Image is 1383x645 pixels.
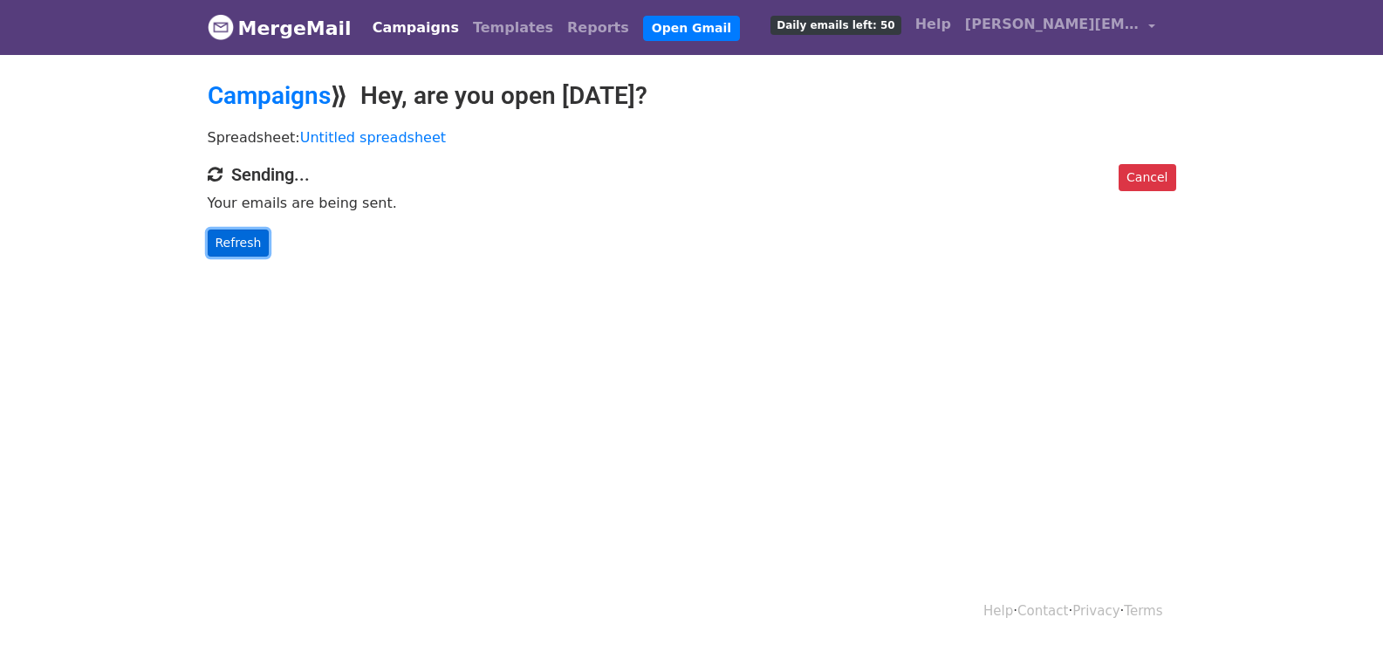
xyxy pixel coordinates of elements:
a: Refresh [208,230,270,257]
a: Daily emails left: 50 [763,7,907,42]
h4: Sending... [208,164,1176,185]
a: Untitled spreadsheet [300,129,446,146]
a: Templates [466,10,560,45]
a: Campaigns [366,10,466,45]
a: Open Gmail [643,16,740,41]
img: MergeMail logo [208,14,234,40]
h2: ⟫ Hey, are you open [DATE]? [208,81,1176,111]
a: [PERSON_NAME][EMAIL_ADDRESS][DOMAIN_NAME] [958,7,1162,48]
a: Campaigns [208,81,331,110]
a: Contact [1017,603,1068,619]
a: Help [908,7,958,42]
iframe: Chat Widget [1296,561,1383,645]
p: Spreadsheet: [208,128,1176,147]
span: Daily emails left: 50 [770,16,900,35]
a: MergeMail [208,10,352,46]
a: Cancel [1119,164,1175,191]
span: [PERSON_NAME][EMAIL_ADDRESS][DOMAIN_NAME] [965,14,1140,35]
a: Privacy [1072,603,1119,619]
a: Help [983,603,1013,619]
a: Reports [560,10,636,45]
p: Your emails are being sent. [208,194,1176,212]
a: Terms [1124,603,1162,619]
